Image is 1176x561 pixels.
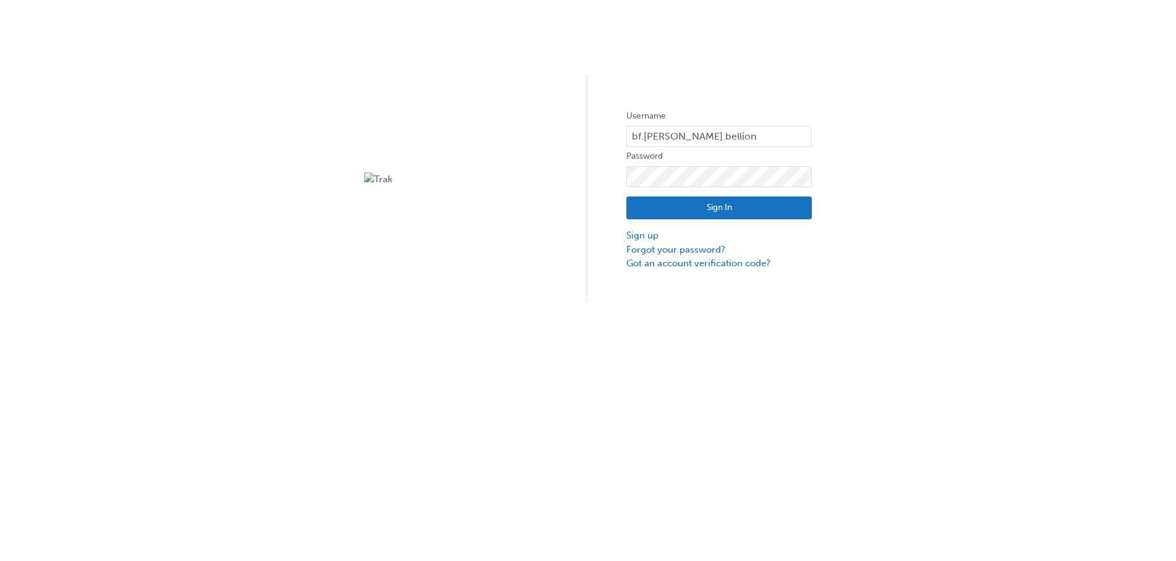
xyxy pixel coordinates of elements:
label: Username [626,109,812,124]
a: Got an account verification code? [626,256,812,271]
img: Trak [364,172,550,187]
button: Sign In [626,196,812,220]
a: Sign up [626,229,812,243]
input: Username [626,126,812,147]
a: Forgot your password? [626,243,812,257]
label: Password [626,149,812,164]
